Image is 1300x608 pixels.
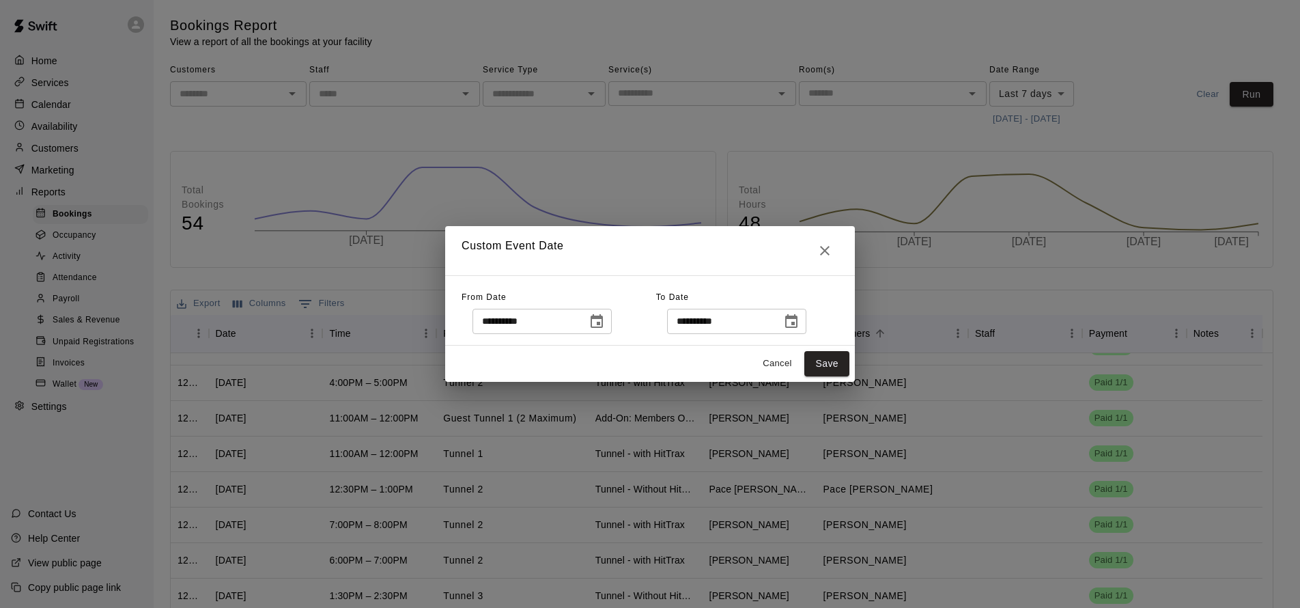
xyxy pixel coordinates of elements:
[811,237,838,264] button: Close
[445,226,855,275] h2: Custom Event Date
[656,292,689,302] span: To Date
[778,308,805,335] button: Choose date, selected date is Aug 11, 2025
[583,308,610,335] button: Choose date, selected date is Aug 4, 2025
[462,292,507,302] span: From Date
[804,351,849,376] button: Save
[755,353,799,374] button: Cancel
